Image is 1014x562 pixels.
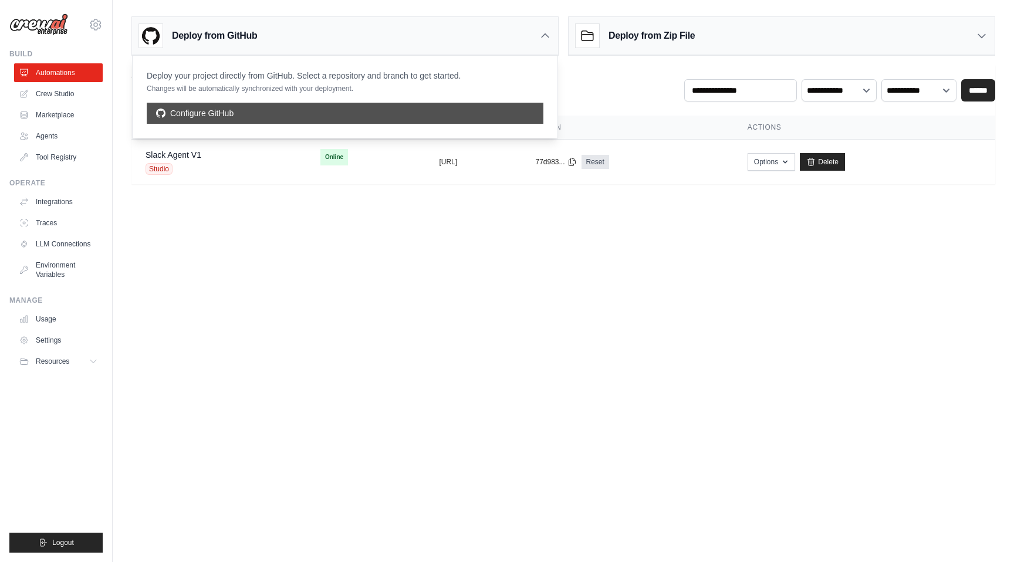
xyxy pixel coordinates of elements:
a: Crew Studio [14,84,103,103]
a: Agents [14,127,103,145]
p: Changes will be automatically synchronized with your deployment. [147,84,461,93]
a: Usage [14,310,103,329]
span: Logout [52,538,74,547]
button: Logout [9,533,103,553]
button: Options [748,153,795,171]
button: Resources [14,352,103,371]
a: Marketplace [14,106,103,124]
th: Actions [734,116,995,140]
a: LLM Connections [14,235,103,253]
span: Studio [146,163,173,175]
a: Integrations [14,192,103,211]
th: Token [521,116,733,140]
a: Traces [14,214,103,232]
iframe: Chat Widget [955,506,1014,562]
h2: Automations Live [131,65,393,82]
div: Build [9,49,103,59]
a: Configure GitHub [147,103,543,124]
p: Manage and monitor your active crew automations from this dashboard. [131,82,393,93]
div: Manage [9,296,103,305]
span: Online [320,149,348,165]
a: Tool Registry [14,148,103,167]
h3: Deploy from GitHub [172,29,257,43]
a: Slack Agent V1 [146,150,201,160]
div: Operate [9,178,103,188]
h3: Deploy from Zip File [609,29,695,43]
span: Resources [36,357,69,366]
a: Delete [800,153,845,171]
a: Reset [582,155,609,169]
img: GitHub Logo [139,24,163,48]
a: Environment Variables [14,256,103,284]
a: Settings [14,331,103,350]
button: 77d983... [535,157,576,167]
th: Crew [131,116,306,140]
a: Automations [14,63,103,82]
p: Deploy your project directly from GitHub. Select a repository and branch to get started. [147,70,461,82]
img: Logo [9,13,68,36]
